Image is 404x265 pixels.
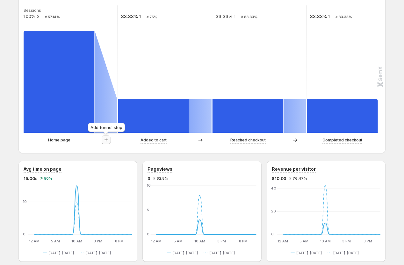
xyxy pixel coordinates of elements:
[85,250,111,255] span: [DATE]–[DATE]
[217,239,226,243] text: 3 PM
[292,176,307,180] span: 76.47%
[299,239,308,243] text: 5 AM
[272,166,316,172] h3: Revenue per visitor
[156,176,168,180] span: 62.5%
[174,239,183,243] text: 5 AM
[24,8,41,13] text: Sessions
[322,137,362,143] p: Completed checkout
[147,208,149,212] text: 5
[139,14,141,19] text: 1
[23,232,25,236] text: 0
[167,249,200,257] button: [DATE]–[DATE]
[363,239,372,243] text: 8 PM
[48,137,70,143] p: Home page
[24,166,61,172] h3: Avg time on page
[23,199,27,204] text: 10
[118,99,189,133] path: Added to cart: 1
[244,15,257,19] text: 83.33%
[71,239,82,243] text: 10 AM
[147,232,149,236] text: 0
[213,99,283,133] path: Reached checkout: 1
[230,137,266,143] p: Reached checkout
[271,232,274,236] text: 0
[172,250,198,255] span: [DATE]–[DATE]
[80,249,113,257] button: [DATE]–[DATE]
[328,14,330,19] text: 1
[24,14,35,19] text: 100%
[94,239,103,243] text: 3 PM
[148,166,172,172] h3: Pageviews
[115,239,124,243] text: 8 PM
[204,249,237,257] button: [DATE]–[DATE]
[51,239,60,243] text: 5 AM
[272,175,286,182] span: $10.03
[44,176,52,180] span: 50%
[24,175,38,182] span: 15.00s
[271,186,276,190] text: 40
[342,239,351,243] text: 3 PM
[121,14,138,19] text: 33.33%
[307,99,378,133] path: Completed checkout: 1
[148,175,150,182] span: 3
[48,250,74,255] span: [DATE]–[DATE]
[239,239,248,243] text: 8 PM
[209,250,235,255] span: [DATE]–[DATE]
[216,14,233,19] text: 33.33%
[48,15,60,19] text: 57.14%
[234,14,235,19] text: 1
[147,183,151,188] text: 10
[194,239,205,243] text: 10 AM
[271,209,276,213] text: 20
[29,239,40,243] text: 12 AM
[320,239,331,243] text: 10 AM
[310,14,327,19] text: 33.33%
[151,239,162,243] text: 12 AM
[43,249,76,257] button: [DATE]–[DATE]
[291,249,324,257] button: [DATE]–[DATE]
[338,15,352,19] text: 83.33%
[150,15,157,19] text: 75%
[296,250,322,255] span: [DATE]–[DATE]
[37,14,40,19] text: 3
[328,249,361,257] button: [DATE]–[DATE]
[333,250,359,255] span: [DATE]–[DATE]
[278,239,288,243] text: 12 AM
[141,137,167,143] p: Added to cart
